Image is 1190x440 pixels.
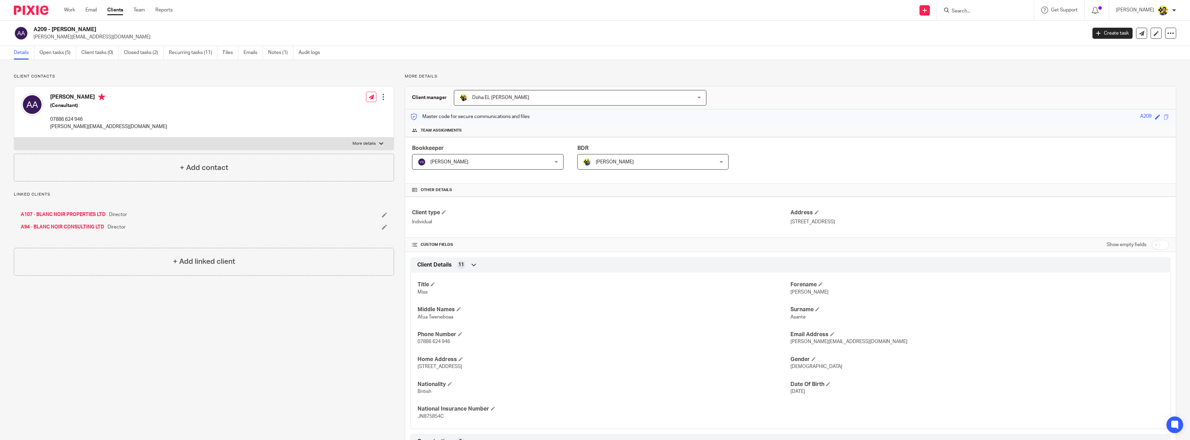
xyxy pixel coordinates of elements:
[790,389,805,394] span: [DATE]
[1051,8,1078,12] span: Get Support
[39,46,76,60] a: Open tasks (5)
[14,6,48,15] img: Pixie
[299,46,325,60] a: Audit logs
[418,381,790,388] h4: Nationality
[14,46,34,60] a: Details
[1107,241,1146,248] label: Show empty fields
[21,224,104,231] a: A94 - BLANC NOIR CONSULTING LTD
[790,331,1163,338] h4: Email Address
[1116,7,1154,14] p: [PERSON_NAME]
[458,261,464,268] span: 11
[430,160,468,164] span: [PERSON_NAME]
[405,74,1176,79] p: More details
[583,158,591,166] img: Dennis-Starbridge.jpg
[173,256,235,267] h4: + Add linked client
[418,339,450,344] span: 07886 624 946
[418,364,462,369] span: [STREET_ADDRESS]
[14,192,394,197] p: Linked clients
[21,211,106,218] a: A107 - BLANC NOIR PROPERTIES LTD
[412,94,447,101] h3: Client manager
[34,26,872,33] h2: A209 - [PERSON_NAME]
[417,261,452,269] span: Client Details
[421,128,462,133] span: Team assignments
[790,381,1163,388] h4: Date Of Birth
[1092,28,1133,39] a: Create task
[134,7,145,14] a: Team
[790,290,829,295] span: [PERSON_NAME]
[34,34,1082,41] p: [PERSON_NAME][EMAIL_ADDRESS][DOMAIN_NAME]
[412,242,790,248] h4: CUSTOM FIELDS
[109,211,127,218] span: Director
[410,113,530,120] p: Master code for secure communications and files
[418,158,426,166] img: svg%3E
[951,8,1013,15] input: Search
[418,389,431,394] span: British
[418,331,790,338] h4: Phone Number
[124,46,164,60] a: Closed tasks (2)
[244,46,263,60] a: Emails
[98,93,105,100] i: Primary
[459,93,468,102] img: Doha-Starbridge.jpg
[155,7,173,14] a: Reports
[223,46,238,60] a: Files
[790,364,842,369] span: [DEMOGRAPHIC_DATA]
[14,26,28,41] img: svg%3E
[268,46,293,60] a: Notes (1)
[790,209,1169,216] h4: Address
[790,339,907,344] span: [PERSON_NAME][EMAIL_ADDRESS][DOMAIN_NAME]
[64,7,75,14] a: Work
[790,281,1163,288] h4: Forename
[412,218,790,225] p: Individual
[421,187,452,193] span: Other details
[790,315,806,320] span: Asante
[14,74,394,79] p: Client contacts
[81,46,119,60] a: Client tasks (0)
[418,290,428,295] span: Miss
[418,356,790,363] h4: Home Address
[50,102,167,109] h5: (Consultant)
[412,145,444,151] span: Bookkeeper
[108,224,126,231] span: Director
[418,414,444,419] span: JN875854C
[412,209,790,216] h4: Client type
[418,306,790,313] h4: Middle Names
[418,405,790,413] h4: National Insurance Number
[1157,5,1169,16] img: Netra-New-Starbridge-Yellow.jpg
[790,306,1163,313] h4: Surname
[418,315,453,320] span: Afua Tweneboaa
[21,93,43,116] img: svg%3E
[85,7,97,14] a: Email
[50,116,167,123] p: 07886 624 946
[50,93,167,102] h4: [PERSON_NAME]
[1140,113,1152,121] div: A209
[790,218,1169,225] p: [STREET_ADDRESS]
[596,160,634,164] span: [PERSON_NAME]
[169,46,218,60] a: Recurring tasks (11)
[50,123,167,130] p: [PERSON_NAME][EMAIL_ADDRESS][DOMAIN_NAME]
[790,356,1163,363] h4: Gender
[180,162,228,173] h4: + Add contact
[107,7,123,14] a: Clients
[472,95,529,100] span: Doha EL [PERSON_NAME]
[353,141,376,146] p: More details
[418,281,790,288] h4: Title
[577,145,588,151] span: BDR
